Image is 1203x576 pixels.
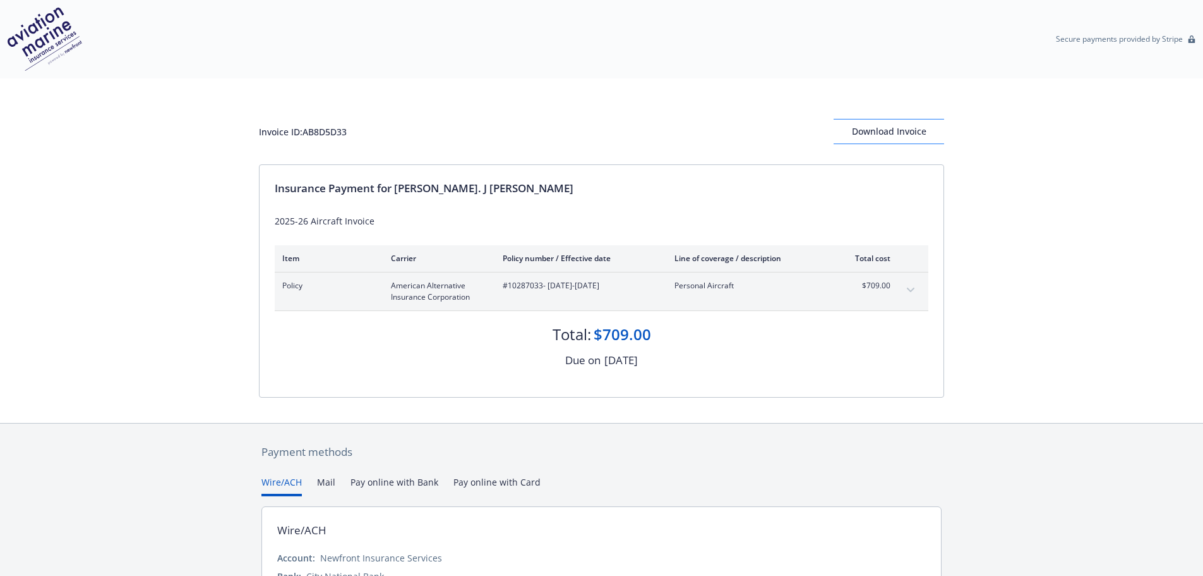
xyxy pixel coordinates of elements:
[1056,34,1183,44] p: Secure payments provided by Stripe
[553,324,591,345] div: Total:
[261,444,942,460] div: Payment methods
[565,352,601,369] div: Due on
[275,273,928,310] div: PolicyAmerican Alternative Insurance Corporation#10287033- [DATE]-[DATE]Personal Aircraft$709.00e...
[674,280,823,291] span: Personal Aircraft
[604,352,638,369] div: [DATE]
[594,324,651,345] div: $709.00
[503,280,654,291] span: #10287033 - [DATE]-[DATE]
[834,119,944,144] button: Download Invoice
[391,280,482,303] span: American Alternative Insurance Corporation
[391,253,482,264] div: Carrier
[834,119,944,144] div: Download Invoice
[282,280,371,291] span: Policy
[277,551,315,565] div: Account:
[317,475,335,496] button: Mail
[261,475,302,496] button: Wire/ACH
[259,125,347,138] div: Invoice ID: AB8D5D33
[282,253,371,264] div: Item
[275,214,928,228] div: 2025-26 Aircraft Invoice
[843,280,890,291] span: $709.00
[277,522,326,539] div: Wire/ACH
[901,280,921,300] button: expand content
[503,253,654,264] div: Policy number / Effective date
[843,253,890,264] div: Total cost
[320,551,442,565] div: Newfront Insurance Services
[275,180,928,197] div: Insurance Payment for [PERSON_NAME]. J [PERSON_NAME]
[350,475,438,496] button: Pay online with Bank
[453,475,541,496] button: Pay online with Card
[674,253,823,264] div: Line of coverage / description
